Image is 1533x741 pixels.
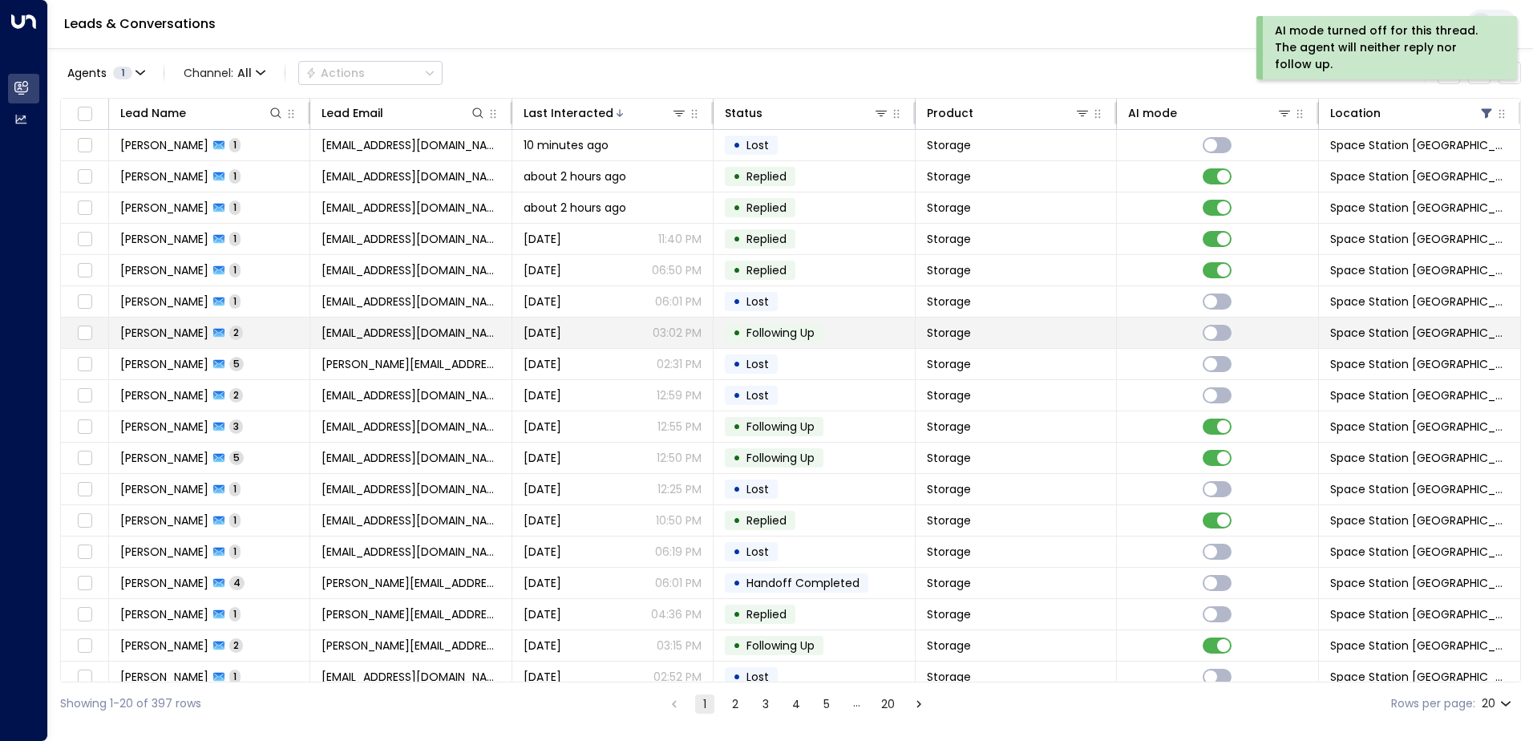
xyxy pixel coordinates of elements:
p: 12:55 PM [657,419,702,435]
span: 10 minutes ago [524,137,609,153]
span: Storage [927,419,971,435]
span: All [237,67,252,79]
span: Lost [746,294,769,310]
p: 06:19 PM [655,544,702,560]
span: Lost [746,481,769,497]
span: 82laurencallaghan@gmail.com [322,168,500,184]
span: Space Station Doncaster [1330,544,1509,560]
div: Status [725,103,762,123]
div: AI mode [1128,103,1292,123]
button: Go to next page [909,694,928,714]
span: Replied [746,231,787,247]
span: Space Station Doncaster [1330,356,1509,372]
span: Storage [927,512,971,528]
span: Sommer Lindley [120,356,208,372]
span: 4 [229,576,245,589]
span: Space Station Doncaster [1330,200,1509,216]
span: sommer@austinbanks.co.uk [322,356,500,372]
button: Go to page 2 [726,694,745,714]
span: 2 [229,638,243,652]
span: Amirah Hussain [120,231,208,247]
p: 02:31 PM [657,356,702,372]
span: Hannah Linley [120,606,208,622]
div: • [733,632,741,659]
span: Toggle select row [75,542,95,562]
span: Space Station Doncaster [1330,137,1509,153]
span: Space Station Doncaster [1330,325,1509,341]
span: Storage [927,325,971,341]
div: … [847,694,867,714]
span: Space Station Doncaster [1330,575,1509,591]
span: rubyjax05@gmail.com [322,325,500,341]
span: mikeasimpson2000@gmail.com [322,512,500,528]
span: Yesterday [524,481,561,497]
span: Space Station Doncaster [1330,419,1509,435]
span: Toggle select row [75,636,95,656]
span: cottrellhannah@hotmail.co.uk [322,294,500,310]
button: page 1 [695,694,714,714]
span: Storage [927,575,971,591]
span: Janine Dernie [120,137,208,153]
span: liamharrington58@yahoo.com [322,450,500,466]
span: Lost [746,544,769,560]
span: Replied [746,200,787,216]
span: Andy Flynn [120,575,208,591]
span: Storage [927,356,971,372]
span: Toggle select row [75,292,95,312]
span: Storage [927,544,971,560]
span: Toggle select all [75,104,95,124]
div: • [733,663,741,690]
div: • [733,163,741,190]
div: Location [1330,103,1495,123]
span: Sean Philip [120,544,208,560]
span: 1 [229,482,241,496]
span: Lost [746,137,769,153]
span: Lost [746,669,769,685]
span: 1 [229,169,241,183]
span: 1 [229,138,241,152]
div: • [733,350,741,378]
span: Handoff Completed [746,575,860,591]
span: Agents [67,67,107,79]
span: seanweedon@icloud.co.uk [322,544,500,560]
div: Status [725,103,888,123]
span: Replied [746,168,787,184]
span: Caroline Moore [120,262,208,278]
div: • [733,132,741,159]
button: Actions [298,61,443,85]
span: Gary Willmot [120,200,208,216]
span: 5 [229,451,244,464]
span: Storage [927,168,971,184]
span: 3 [229,419,243,433]
p: 12:25 PM [657,481,702,497]
span: Sep 20, 2025 [524,544,561,560]
nav: pagination navigation [664,694,929,714]
span: Yesterday [524,294,561,310]
div: • [733,257,741,284]
span: moorecaroline85@gmail.com [322,262,500,278]
span: gaz8630@live.co.uk [322,200,500,216]
div: Lead Email [322,103,383,123]
span: Sep 20, 2025 [524,638,561,654]
div: Last Interacted [524,103,613,123]
span: Storage [927,262,971,278]
span: Toggle select row [75,198,95,218]
div: Showing 1-20 of 397 rows [60,695,201,712]
p: 11:40 PM [658,231,702,247]
button: Go to page 4 [787,694,806,714]
span: Sep 20, 2025 [524,575,561,591]
span: 1 [229,294,241,308]
button: Agents1 [60,62,151,84]
span: Sandra Dignan [120,669,208,685]
div: • [733,444,741,472]
span: Space Station Doncaster [1330,606,1509,622]
span: 1 [229,232,241,245]
span: phcauch@yahoo.com [322,481,500,497]
p: 03:02 PM [653,325,702,341]
div: • [733,382,741,409]
span: Storage [927,481,971,497]
span: Space Station Doncaster [1330,669,1509,685]
span: browntm70@aol.com [322,387,500,403]
span: Michael Simpson [120,512,208,528]
div: • [733,288,741,315]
